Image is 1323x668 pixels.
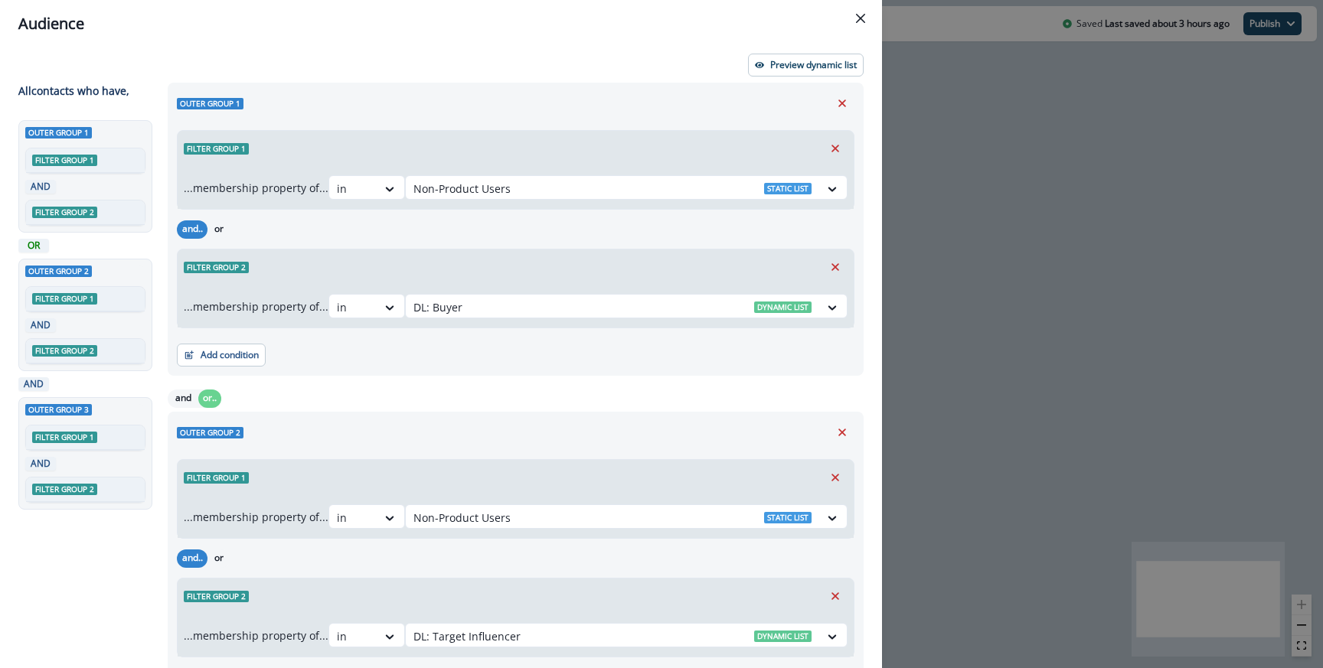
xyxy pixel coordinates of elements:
span: Filter group 2 [184,262,249,273]
button: Remove [823,466,848,489]
span: Filter group 2 [184,591,249,602]
p: Preview dynamic list [770,60,857,70]
div: Audience [18,12,864,35]
p: AND [28,318,53,332]
span: Filter group 1 [184,143,249,155]
span: Outer group 2 [25,266,92,277]
span: Filter group 2 [32,484,97,495]
span: Outer group 3 [25,404,92,415]
button: Remove [823,256,848,279]
button: Remove [830,92,854,115]
button: Remove [830,421,854,444]
span: Outer group 1 [25,127,92,138]
p: ...membership property of... [184,180,328,196]
span: Filter group 1 [32,432,97,443]
p: ...membership property of... [184,298,328,314]
span: Outer group 1 [177,98,243,109]
span: Filter group 1 [32,155,97,166]
p: AND [21,377,46,391]
span: Filter group 1 [32,293,97,305]
p: ...membership property of... [184,627,328,644]
p: All contact s who have, [18,83,129,99]
span: Outer group 2 [177,427,243,438]
button: or [207,549,230,568]
button: and.. [177,549,207,568]
button: Add condition [177,344,266,367]
button: Close [848,6,873,31]
button: Remove [823,137,848,160]
button: and.. [177,220,207,239]
button: Remove [823,585,848,608]
button: or [207,220,230,239]
span: Filter group 2 [32,345,97,357]
p: AND [28,457,53,471]
button: Preview dynamic list [748,54,864,77]
p: AND [28,180,53,194]
button: and [168,389,198,408]
span: Filter group 2 [32,207,97,218]
button: or.. [198,389,221,408]
p: OR [21,239,46,253]
span: Filter group 1 [184,472,249,484]
p: ...membership property of... [184,509,328,525]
